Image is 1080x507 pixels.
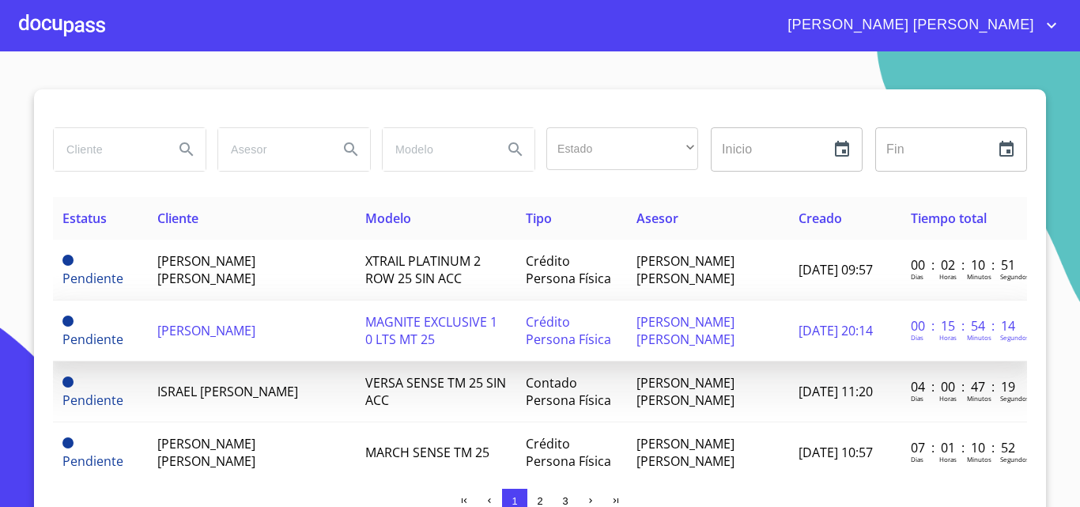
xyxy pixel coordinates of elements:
p: Dias [911,455,923,463]
span: Crédito Persona Física [526,313,611,348]
span: [PERSON_NAME] [157,322,255,339]
p: 07 : 01 : 10 : 52 [911,439,1018,456]
span: ISRAEL [PERSON_NAME] [157,383,298,400]
div: ​ [546,127,698,170]
span: [PERSON_NAME] [PERSON_NAME] [157,252,255,287]
button: account of current user [776,13,1061,38]
p: Segundos [1000,333,1029,342]
span: [PERSON_NAME] [PERSON_NAME] [636,374,734,409]
p: Minutos [967,394,991,403]
p: 00 : 02 : 10 : 51 [911,256,1018,274]
span: Pendiente [62,316,74,327]
span: Modelo [365,210,411,227]
span: Creado [799,210,842,227]
p: Dias [911,272,923,281]
input: search [54,128,161,171]
span: Pendiente [62,392,123,409]
span: Pendiente [62,331,123,348]
span: Cliente [157,210,198,227]
p: Dias [911,394,923,403]
span: [DATE] 20:14 [799,322,873,339]
span: [DATE] 09:57 [799,261,873,278]
span: Pendiente [62,452,123,470]
span: Asesor [636,210,678,227]
span: Contado Persona Física [526,374,611,409]
button: Search [332,131,370,168]
span: [DATE] 10:57 [799,444,873,461]
p: Horas [939,272,957,281]
span: [PERSON_NAME] [PERSON_NAME] [776,13,1042,38]
button: Search [497,131,534,168]
span: [PERSON_NAME] [PERSON_NAME] [157,435,255,470]
input: search [383,128,490,171]
span: MARCH SENSE TM 25 [365,444,489,461]
span: [DATE] 11:20 [799,383,873,400]
span: XTRAIL PLATINUM 2 ROW 25 SIN ACC [365,252,481,287]
p: Horas [939,455,957,463]
span: Tiempo total [911,210,987,227]
p: Dias [911,333,923,342]
span: [PERSON_NAME] [PERSON_NAME] [636,313,734,348]
p: Segundos [1000,455,1029,463]
p: Segundos [1000,272,1029,281]
span: Crédito Persona Física [526,435,611,470]
span: Pendiente [62,376,74,388]
span: MAGNITE EXCLUSIVE 1 0 LTS MT 25 [365,313,497,348]
p: Segundos [1000,394,1029,403]
span: Crédito Persona Física [526,252,611,287]
p: Minutos [967,272,991,281]
span: Tipo [526,210,552,227]
p: Minutos [967,333,991,342]
span: 1 [512,495,517,507]
span: Pendiente [62,255,74,266]
p: Horas [939,394,957,403]
span: Pendiente [62,270,123,287]
span: [PERSON_NAME] [PERSON_NAME] [636,435,734,470]
span: 3 [562,495,568,507]
span: Pendiente [62,437,74,448]
p: 00 : 15 : 54 : 14 [911,317,1018,335]
span: 2 [537,495,542,507]
button: Search [168,131,206,168]
p: Minutos [967,455,991,463]
p: Horas [939,333,957,342]
span: Estatus [62,210,107,227]
input: search [218,128,326,171]
p: 04 : 00 : 47 : 19 [911,378,1018,395]
span: VERSA SENSE TM 25 SIN ACC [365,374,506,409]
span: [PERSON_NAME] [PERSON_NAME] [636,252,734,287]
